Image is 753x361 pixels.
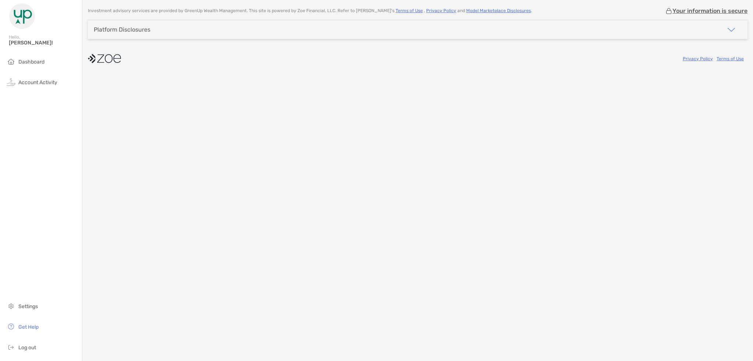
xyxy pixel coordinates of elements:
[396,8,423,13] a: Terms of Use
[9,40,78,46] span: [PERSON_NAME]!
[18,324,39,330] span: Get Help
[7,57,15,66] img: household icon
[426,8,456,13] a: Privacy Policy
[88,8,532,14] p: Investment advisory services are provided by GreenUp Wealth Management . This site is powered by ...
[727,25,736,34] img: icon arrow
[94,26,150,33] div: Platform Disclosures
[18,59,44,65] span: Dashboard
[88,50,121,67] img: company logo
[9,3,35,29] img: Zoe Logo
[7,343,15,351] img: logout icon
[7,322,15,331] img: get-help icon
[683,56,713,61] a: Privacy Policy
[717,56,744,61] a: Terms of Use
[7,77,15,86] img: activity icon
[18,303,38,310] span: Settings
[672,7,747,14] p: Your information is secure
[466,8,531,13] a: Model Marketplace Disclosures
[18,79,57,86] span: Account Activity
[18,344,36,351] span: Log out
[7,302,15,310] img: settings icon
